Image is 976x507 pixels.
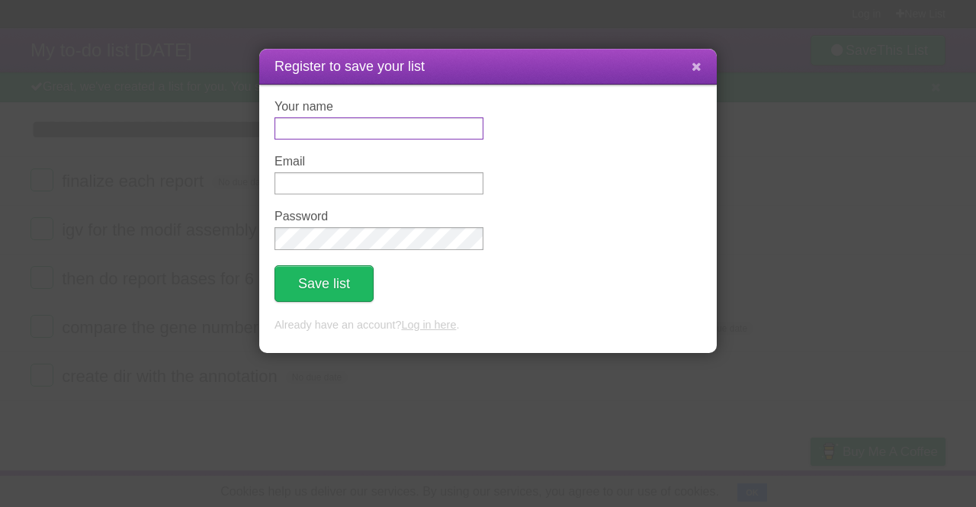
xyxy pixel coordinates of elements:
label: Password [274,210,483,223]
label: Email [274,155,483,168]
a: Log in here [401,319,456,331]
button: Save list [274,265,374,302]
h1: Register to save your list [274,56,701,77]
p: Already have an account? . [274,317,701,334]
label: Your name [274,100,483,114]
